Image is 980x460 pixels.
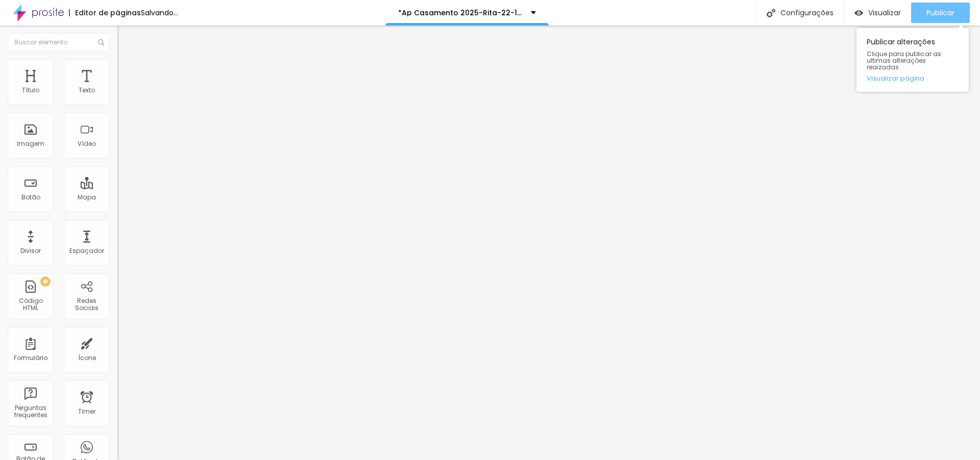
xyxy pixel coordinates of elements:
div: Timer [78,408,95,415]
span: Visualizar [868,9,901,17]
img: Icone [767,9,775,17]
div: Publicar alterações [856,28,969,92]
div: Mapa [78,194,96,201]
input: Buscar elemento [8,33,110,52]
button: Visualizar [844,3,911,23]
span: Clique para publicar as ultimas alterações reaizadas [867,50,959,71]
div: Código HTML [10,297,51,312]
div: Perguntas frequentes [10,404,51,419]
div: Título [22,87,39,94]
div: Formulário [14,354,47,362]
div: Texto [79,87,95,94]
div: Divisor [20,247,41,254]
button: Publicar [911,3,970,23]
div: Imagem [17,140,44,147]
span: Publicar [926,9,954,17]
img: Icone [98,39,104,45]
div: Botão [21,194,40,201]
div: Editor de páginas [69,9,141,16]
p: *Ap Casamento 2025-Rita-22-11-25 [398,9,523,16]
div: Espaçador [69,247,104,254]
div: Redes Sociais [66,297,107,312]
div: Vídeo [78,140,96,147]
div: Ícone [78,354,96,362]
div: Salvando... [141,9,178,16]
img: view-1.svg [854,9,863,17]
a: Visualizar página [867,75,959,82]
